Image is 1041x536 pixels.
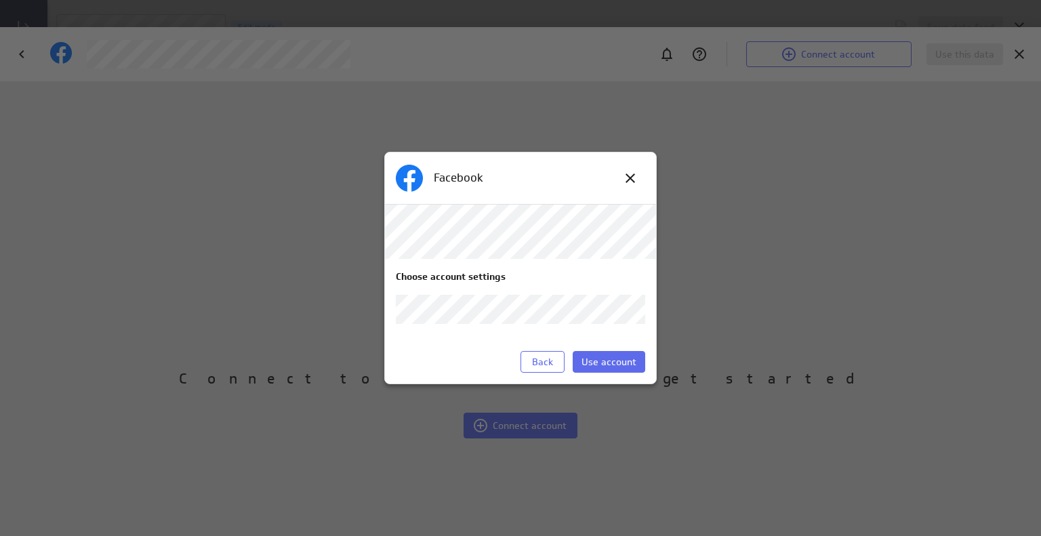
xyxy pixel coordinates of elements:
[396,270,645,284] p: Choose account settings
[434,169,483,186] p: Facebook
[385,205,656,259] div: Ray_Oct 07, 2025 1:09 PM (GMT), Facebook
[581,356,636,368] span: Use account
[532,356,553,368] span: Back
[520,351,565,373] button: Back
[573,351,645,373] button: Use account
[396,165,423,192] img: service icon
